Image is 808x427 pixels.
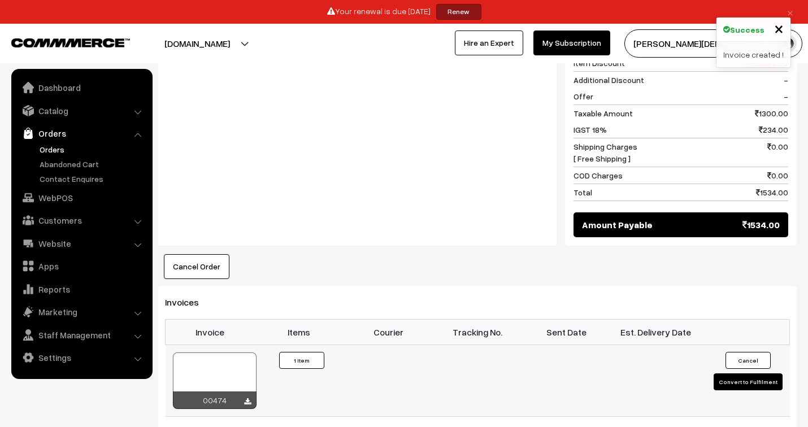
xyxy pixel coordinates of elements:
div: Your renewal is due [DATE] [4,4,804,20]
th: Items [254,320,344,345]
a: WebPOS [14,188,149,208]
span: Invoices [165,297,212,308]
button: 1 Item [279,352,324,369]
a: COMMMERCE [11,35,110,49]
img: COMMMERCE [11,38,130,47]
span: Additional Discount [574,74,644,86]
a: Orders [37,143,149,155]
button: [PERSON_NAME][DEMOGRAPHIC_DATA] [624,29,802,58]
span: Offer [574,90,593,102]
span: - [784,90,788,102]
span: 234.00 [759,124,788,136]
span: Taxable Amount [574,107,633,119]
span: IGST 18% [574,124,607,136]
button: Close [774,20,784,37]
span: Shipping Charges [ Free Shipping ] [574,141,637,164]
a: Apps [14,256,149,276]
div: Invoice created ! [716,42,790,67]
a: Orders [14,123,149,143]
span: 1534.00 [756,186,788,198]
a: My Subscription [533,30,610,55]
div: 00474 [173,391,257,409]
span: - [784,74,788,86]
a: Catalog [14,101,149,121]
th: Est. Delivery Date [611,320,701,345]
a: Contact Enquires [37,173,149,185]
th: Tracking No. [433,320,522,345]
a: Marketing [14,302,149,322]
a: Reports [14,279,149,299]
a: Customers [14,210,149,230]
span: 1534.00 [742,218,780,232]
th: Courier [344,320,433,345]
button: [DOMAIN_NAME] [125,29,270,58]
button: Cancel [726,352,771,369]
th: Sent Date [522,320,611,345]
a: × [783,5,798,19]
a: Settings [14,347,149,368]
a: Hire an Expert [455,30,523,55]
span: Amount Payable [582,218,653,232]
span: 0.00 [767,141,788,164]
span: 1300.00 [755,107,788,119]
span: Total [574,186,592,198]
span: × [774,18,784,38]
a: Staff Management [14,325,149,345]
button: Convert to Fulfilment [714,373,783,390]
th: Invoice [166,320,255,345]
strong: Success [730,24,764,36]
span: COD Charges [574,169,623,181]
a: Website [14,233,149,254]
span: 0.00 [767,169,788,181]
a: Dashboard [14,77,149,98]
button: Cancel Order [164,254,229,279]
a: Renew [436,4,481,20]
a: Abandoned Cart [37,158,149,170]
